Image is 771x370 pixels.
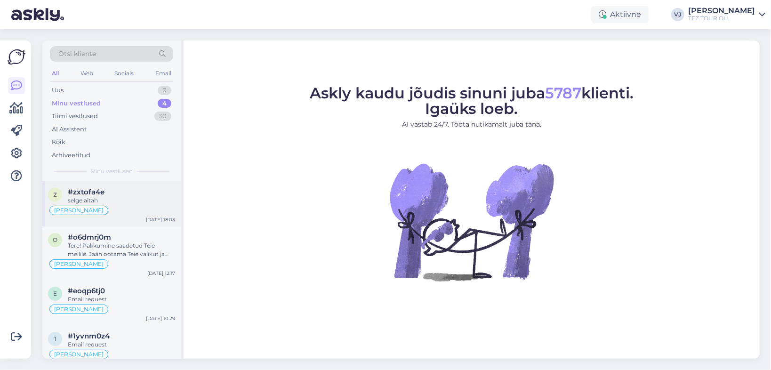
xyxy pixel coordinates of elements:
div: 4 [158,99,171,108]
span: 1 [54,335,56,342]
div: Socials [112,67,136,80]
div: Aktiivne [591,6,649,23]
div: VJ [671,8,684,21]
div: [DATE] 10:29 [146,315,175,322]
a: [PERSON_NAME]TEZ TOUR OÜ [688,7,765,22]
div: Email request [68,340,175,349]
span: #1yvnm0z4 [68,332,110,340]
span: #eoqp6tj0 [68,287,105,295]
div: selge aitäh [68,196,175,205]
div: 30 [154,112,171,121]
div: Tere! Pakkumine saadetud Teie meilile. Jään ootama Teie valikut ja broneerimissoovi andmetega. [68,241,175,258]
div: Uus [52,86,64,95]
span: Otsi kliente [58,49,96,59]
div: All [50,67,61,80]
div: TEZ TOUR OÜ [688,15,755,22]
div: 0 [158,86,171,95]
div: Tiimi vestlused [52,112,98,121]
div: [PERSON_NAME] [688,7,755,15]
span: e [53,290,57,297]
span: [PERSON_NAME] [54,208,104,213]
span: Minu vestlused [90,167,133,176]
img: Askly Logo [8,48,25,66]
div: Kõik [52,137,65,147]
div: Web [79,67,95,80]
span: o [53,236,57,243]
span: 5787 [545,84,581,102]
span: #o6dmrj0m [68,233,111,241]
div: Minu vestlused [52,99,101,108]
p: AI vastab 24/7. Tööta nutikamalt juba täna. [310,120,634,129]
img: No Chat active [387,137,556,306]
div: [DATE] 18:03 [146,216,175,223]
div: [DATE] 12:17 [147,270,175,277]
span: [PERSON_NAME] [54,352,104,357]
span: Askly kaudu jõudis sinuni juba klienti. Igaüks loeb. [310,84,634,118]
div: Email [153,67,173,80]
span: z [53,191,57,198]
div: AI Assistent [52,125,87,134]
div: Email request [68,295,175,304]
span: [PERSON_NAME] [54,306,104,312]
span: [PERSON_NAME] [54,261,104,267]
span: #zxtofa4e [68,188,104,196]
div: Arhiveeritud [52,151,90,160]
